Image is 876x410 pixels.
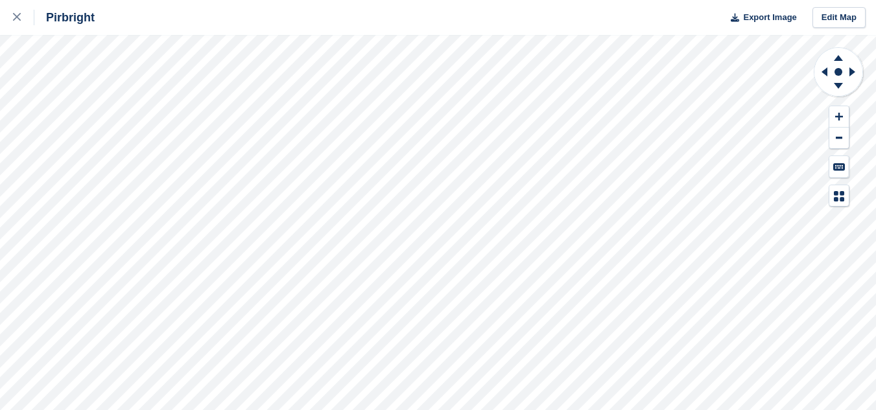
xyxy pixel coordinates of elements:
button: Export Image [723,7,797,28]
button: Keyboard Shortcuts [829,156,849,177]
span: Export Image [743,11,796,24]
button: Zoom Out [829,128,849,149]
button: Map Legend [829,185,849,207]
button: Zoom In [829,106,849,128]
a: Edit Map [812,7,866,28]
div: Pirbright [34,10,95,25]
